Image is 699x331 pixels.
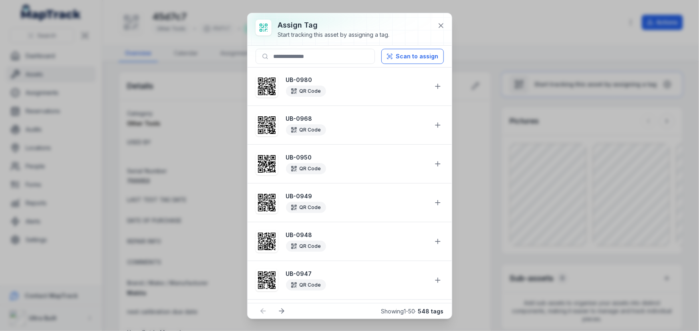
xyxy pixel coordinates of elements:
[278,31,390,39] div: Start tracking this asset by assigning a tag.
[286,241,326,252] div: QR Code
[286,76,427,84] strong: UB-0980
[381,308,444,315] span: Showing 1 - 50 ·
[286,270,427,278] strong: UB-0947
[286,202,326,213] div: QR Code
[286,279,326,291] div: QR Code
[286,231,427,239] strong: UB-0948
[286,115,427,123] strong: UB-0968
[286,192,427,200] strong: UB-0949
[286,154,427,162] strong: UB-0950
[278,20,390,31] h3: Assign tag
[286,86,326,97] div: QR Code
[381,49,444,64] button: Scan to assign
[286,163,326,174] div: QR Code
[286,124,326,136] div: QR Code
[418,308,444,315] strong: 548 tags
